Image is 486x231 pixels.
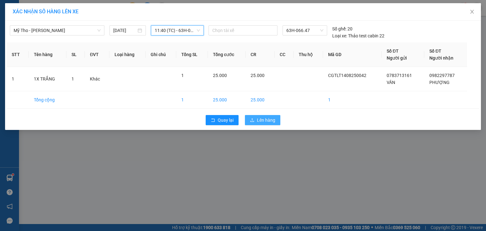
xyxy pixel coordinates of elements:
[14,26,101,35] span: Mỹ Tho - Hồ Chí Minh
[181,73,184,78] span: 1
[7,67,29,91] td: 1
[387,48,399,54] span: Số ĐT
[332,32,384,39] div: Thảo test cabin 22
[470,9,475,14] span: close
[13,9,78,15] span: XÁC NHẬN SỐ HÀNG LÊN XE
[251,73,265,78] span: 25.000
[328,73,366,78] span: CGTLT1408250042
[29,30,115,41] text: CGTLT1408250042
[113,27,136,34] input: 14/08/2025
[29,91,66,109] td: Tổng cộng
[246,42,275,67] th: CR
[463,3,481,21] button: Close
[429,80,450,85] span: PHƯỢNG
[429,73,455,78] span: 0982297787
[176,42,208,67] th: Tổng SL
[3,45,141,62] div: Chợ Gạo
[246,91,275,109] td: 25.000
[332,32,347,39] span: Loại xe:
[206,115,239,125] button: rollbackQuay lại
[211,118,215,123] span: rollback
[294,42,323,67] th: Thu hộ
[208,91,246,109] td: 25.000
[7,42,29,67] th: STT
[213,73,227,78] span: 25.000
[429,55,453,61] span: Người nhận
[387,73,412,78] span: 0783713161
[387,55,407,61] span: Người gửi
[66,42,85,67] th: SL
[387,80,395,85] span: VÂN
[146,42,176,67] th: Ghi chú
[72,76,74,81] span: 1
[257,117,275,124] span: Lên hàng
[332,25,346,32] span: Số ghế:
[208,42,246,67] th: Tổng cước
[323,91,382,109] td: 1
[29,67,66,91] td: 1X TRẮNG
[275,42,294,67] th: CC
[323,42,382,67] th: Mã GD
[85,42,109,67] th: ĐVT
[29,42,66,67] th: Tên hàng
[286,26,323,35] span: 63H-066.47
[218,117,234,124] span: Quay lại
[332,25,352,32] div: 20
[176,91,208,109] td: 1
[155,26,200,35] span: 11:40 (TC) - 63H-066.47
[85,67,109,91] td: Khác
[429,48,441,54] span: Số ĐT
[109,42,146,67] th: Loại hàng
[250,118,254,123] span: upload
[245,115,280,125] button: uploadLên hàng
